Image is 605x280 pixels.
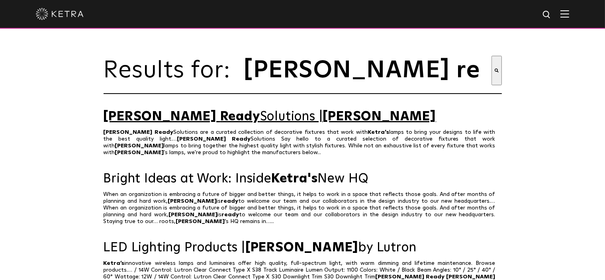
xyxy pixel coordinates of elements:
[104,241,502,255] a: LED Lighting Products |[PERSON_NAME]by Lutron
[426,274,444,280] span: Ready
[271,172,318,185] span: Ketra's
[155,129,173,135] span: Ready
[104,191,502,225] p: When an organization is embracing a future of bigger and better things, it helps to work in a spa...
[446,274,495,280] span: [PERSON_NAME]
[221,198,238,204] span: ready
[104,110,217,123] span: [PERSON_NAME]
[168,212,217,217] span: [PERSON_NAME]
[104,59,239,82] span: Results for:
[104,129,153,135] span: [PERSON_NAME]
[115,143,164,149] span: [PERSON_NAME]
[323,110,436,123] span: [PERSON_NAME]
[220,110,260,123] span: Ready
[104,129,502,156] p: Solutions are a curated collection of decorative fixtures that work with lamps to bring your desi...
[243,56,491,85] input: This is a search field with an auto-suggest feature attached.
[176,219,225,224] span: [PERSON_NAME]
[115,150,164,155] span: [PERSON_NAME]
[104,260,125,266] span: Ketra’s
[542,10,552,20] img: search icon
[560,10,569,18] img: Hamburger%20Nav.svg
[168,198,217,204] span: [PERSON_NAME]
[104,172,502,186] a: Bright Ideas at Work: InsideKetra'sNew HQ
[177,136,226,142] span: [PERSON_NAME]
[36,8,84,20] img: ketra-logo-2019-white
[232,136,251,142] span: Ready
[368,129,389,135] span: Ketra's
[104,110,502,124] a: [PERSON_NAME] ReadySolutions |[PERSON_NAME]
[375,274,424,280] span: [PERSON_NAME]
[245,241,358,254] span: [PERSON_NAME]
[221,212,239,217] span: ready
[491,56,502,85] button: Search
